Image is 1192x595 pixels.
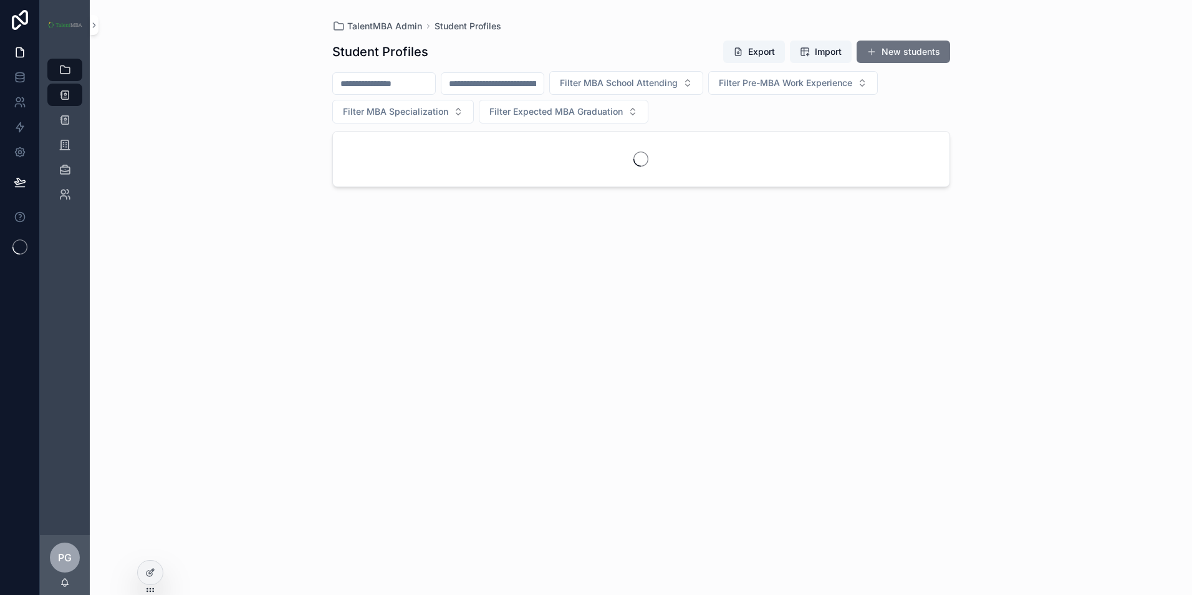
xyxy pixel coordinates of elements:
span: Filter MBA Specialization [343,105,448,118]
button: New students [857,41,950,63]
span: Filter Pre-MBA Work Experience [719,77,852,89]
span: Filter Expected MBA Graduation [489,105,623,118]
h1: Student Profiles [332,43,428,60]
img: App logo [47,22,82,28]
button: Export [723,41,785,63]
div: scrollable content [40,50,90,222]
button: Select Button [479,100,648,123]
button: Select Button [332,100,474,123]
a: Student Profiles [435,20,501,32]
button: Select Button [549,71,703,95]
span: PG [58,550,72,565]
span: Import [815,46,842,58]
button: Select Button [708,71,878,95]
span: TalentMBA Admin [347,20,422,32]
button: Import [790,41,852,63]
span: Filter MBA School Attending [560,77,678,89]
a: TalentMBA Admin [332,20,422,32]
